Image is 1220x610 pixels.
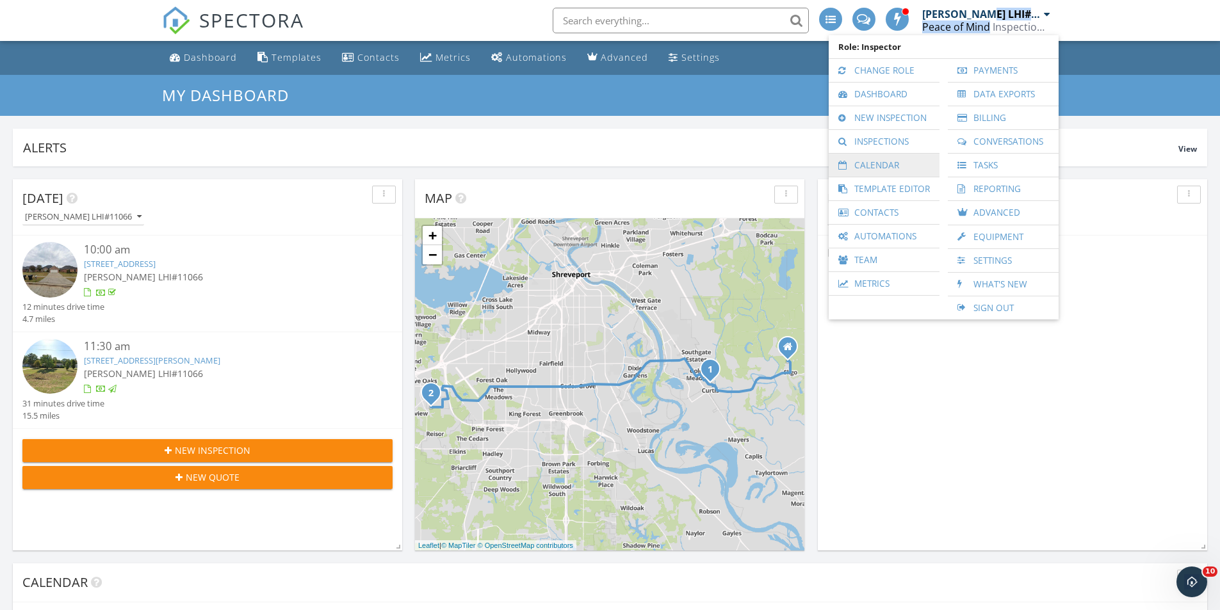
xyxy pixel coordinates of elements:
[84,242,362,258] div: 10:00 am
[954,225,1052,248] a: Equipment
[22,410,104,422] div: 15.5 miles
[506,51,567,63] div: Automations
[835,83,933,106] a: Dashboard
[162,6,190,35] img: The Best Home Inspection Software - Spectora
[22,242,393,325] a: 10:00 am [STREET_ADDRESS] [PERSON_NAME] LHI#11066 12 minutes drive time 4.7 miles
[22,301,104,313] div: 12 minutes drive time
[337,46,405,70] a: Contacts
[431,392,439,400] div: 5549 Asbury Ln, Shreveport, LA 71129
[22,242,77,297] img: streetview
[272,51,321,63] div: Templates
[486,46,572,70] a: Automations (Advanced)
[84,271,203,283] span: [PERSON_NAME] LHI#11066
[357,51,400,63] div: Contacts
[954,130,1052,153] a: Conversations
[84,367,203,380] span: [PERSON_NAME] LHI#11066
[418,542,439,549] a: Leaflet
[954,177,1052,200] a: Reporting
[423,245,442,264] a: Zoom out
[1178,143,1197,154] span: View
[835,272,933,295] a: Metrics
[84,355,220,366] a: [STREET_ADDRESS][PERSON_NAME]
[184,51,237,63] div: Dashboard
[478,542,573,549] a: © OpenStreetMap contributors
[835,130,933,153] a: Inspections
[954,296,1052,319] a: Sign Out
[1176,566,1207,597] iframe: Intercom live chat
[954,201,1052,225] a: Advanced
[428,389,434,398] i: 2
[818,236,1207,270] div: No results found
[162,17,304,44] a: SPECTORA
[922,8,1041,20] div: [PERSON_NAME] LHI#11066
[835,225,933,248] a: Automations
[252,46,327,70] a: Templates
[582,46,653,70] a: Advanced
[827,189,908,207] span: In Progress
[954,106,1052,129] a: Billing
[922,20,1050,33] div: Peace of Mind Inspection Service, LLC
[186,470,240,484] span: New Quote
[22,209,144,226] button: [PERSON_NAME] LHI#11066
[954,154,1052,177] a: Tasks
[835,106,933,129] a: New Inspection
[835,59,933,82] a: Change Role
[681,51,720,63] div: Settings
[199,6,304,33] span: SPECTORA
[165,46,242,70] a: Dashboard
[162,84,300,106] a: My Dashboard
[441,542,476,549] a: © MapTiler
[23,139,1178,156] div: Alerts
[954,249,1052,272] a: Settings
[835,248,933,271] a: Team
[835,35,1052,58] span: Role: Inspector
[175,444,250,457] span: New Inspection
[835,154,933,177] a: Calendar
[22,466,393,489] button: New Quote
[435,51,471,63] div: Metrics
[553,8,809,33] input: Search everything...
[22,339,393,422] a: 11:30 am [STREET_ADDRESS][PERSON_NAME] [PERSON_NAME] LHI#11066 31 minutes drive time 15.5 miles
[835,177,933,200] a: Template Editor
[1203,566,1217,577] span: 10
[954,83,1052,106] a: Data Exports
[708,365,713,374] i: 1
[835,201,933,224] a: Contacts
[22,574,88,591] span: Calendar
[423,226,442,245] a: Zoom in
[22,313,104,325] div: 4.7 miles
[663,46,725,70] a: Settings
[84,339,362,355] div: 11:30 am
[710,369,718,376] div: 5845 Bluebonnett Dr, Bossier City, LA 71112
[415,46,476,70] a: Metrics
[415,540,576,551] div: |
[84,258,156,269] a: [STREET_ADDRESS]
[954,59,1052,82] a: Payments
[22,339,77,394] img: streetview
[954,273,1052,296] a: What's New
[425,189,452,207] span: Map
[25,213,142,221] div: [PERSON_NAME] LHI#11066
[22,397,104,410] div: 31 minutes drive time
[788,346,795,354] div: 2590 Mayflower Rd, Bossier City Louisiana 71111
[22,189,63,207] span: [DATE]
[827,209,949,226] button: [PERSON_NAME] LHI#11066
[22,439,393,462] button: New Inspection
[601,51,648,63] div: Advanced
